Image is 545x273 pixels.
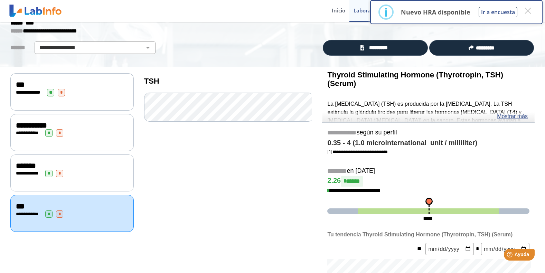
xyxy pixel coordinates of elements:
input: mm/dd/yyyy [481,243,529,255]
b: TSH [144,77,159,85]
button: Close this dialog [521,4,534,17]
a: [1] [327,149,387,154]
h4: 2.26 [327,176,529,187]
p: La [MEDICAL_DATA] (TSH) es producida por la [MEDICAL_DATA]. La TSH estimula la glándula tiroides ... [327,100,529,158]
h5: en [DATE] [327,167,529,175]
div: i [384,6,388,18]
h5: según su perfil [327,129,529,137]
input: mm/dd/yyyy [425,243,474,255]
h4: 0.35 - 4 (1.0 microinternational_unit / milliliter) [327,139,529,147]
b: Thyroid Stimulating Hormone (Thyrotropin, TSH) (Serum) [327,70,503,88]
a: Mostrar más [497,112,528,121]
iframe: Help widget launcher [483,246,537,265]
b: Tu tendencia Thyroid Stimulating Hormone (Thyrotropin, TSH) (Serum) [327,232,513,237]
p: Nuevo HRA disponible [401,8,470,16]
button: Ir a encuesta [479,7,517,17]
